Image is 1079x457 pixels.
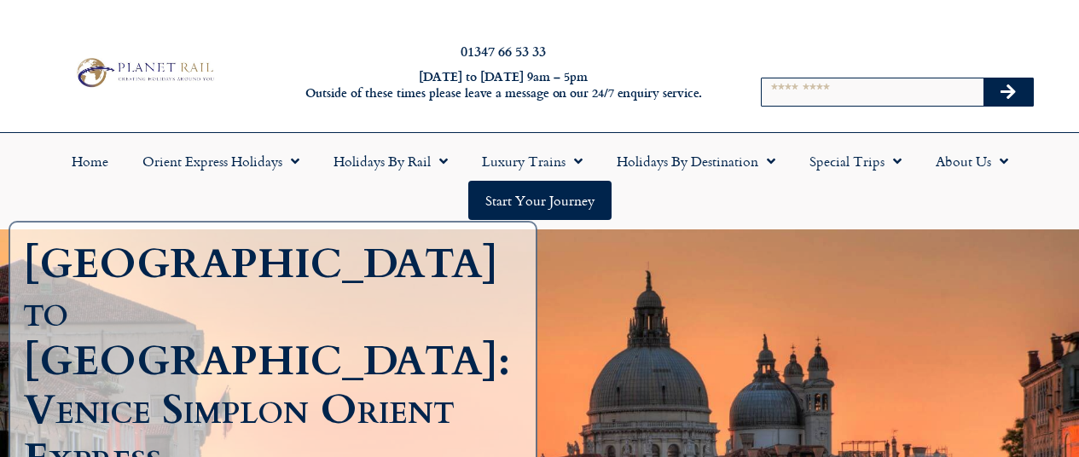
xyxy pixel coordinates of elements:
nav: Menu [9,142,1070,220]
a: Orient Express Holidays [125,142,316,181]
a: Start your Journey [468,181,612,220]
a: Holidays by Destination [600,142,792,181]
a: About Us [919,142,1025,181]
a: Holidays by Rail [316,142,465,181]
a: Luxury Trains [465,142,600,181]
a: 01347 66 53 33 [461,41,546,61]
a: Home [55,142,125,181]
button: Search [983,78,1033,106]
img: Planet Rail Train Holidays Logo [71,55,218,90]
h6: [DATE] to [DATE] 9am – 5pm Outside of these times please leave a message on our 24/7 enquiry serv... [292,69,715,101]
a: Special Trips [792,142,919,181]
